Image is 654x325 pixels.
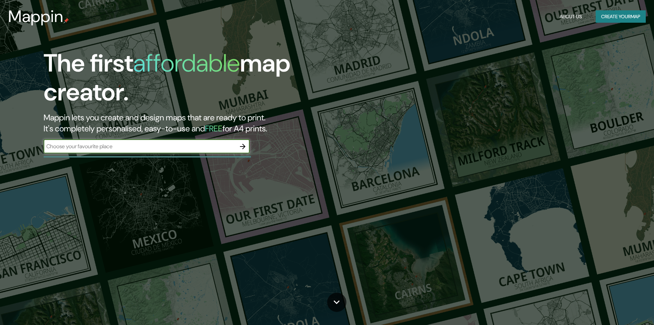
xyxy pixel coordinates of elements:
h2: Mappin lets you create and design maps that are ready to print. It's completely personalised, eas... [44,112,371,134]
button: About Us [557,10,585,23]
h1: affordable [133,47,240,79]
h1: The first map creator. [44,49,371,112]
h3: Mappin [8,7,64,26]
button: Create yourmap [596,10,646,23]
input: Choose your favourite place [44,142,236,150]
img: mappin-pin [64,18,69,23]
h5: FREE [205,123,222,134]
